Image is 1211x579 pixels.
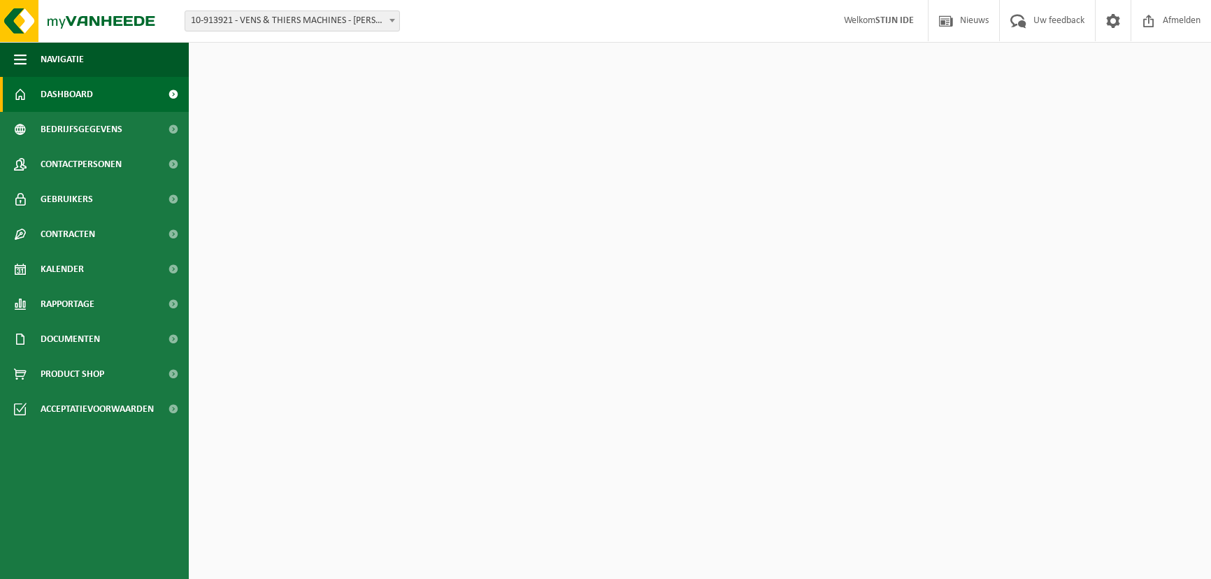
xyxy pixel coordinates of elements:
[41,112,122,147] span: Bedrijfsgegevens
[41,42,84,77] span: Navigatie
[41,357,104,392] span: Product Shop
[41,392,154,427] span: Acceptatievoorwaarden
[41,182,93,217] span: Gebruikers
[875,15,914,26] strong: STIJN IDE
[41,287,94,322] span: Rapportage
[41,322,100,357] span: Documenten
[185,11,399,31] span: 10-913921 - VENS & THIERS MACHINES - HEULE
[41,147,122,182] span: Contactpersonen
[41,77,93,112] span: Dashboard
[41,217,95,252] span: Contracten
[185,10,400,31] span: 10-913921 - VENS & THIERS MACHINES - HEULE
[41,252,84,287] span: Kalender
